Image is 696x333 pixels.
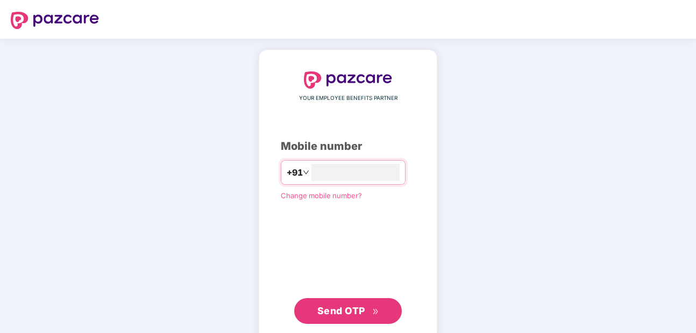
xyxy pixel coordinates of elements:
span: +91 [287,166,303,179]
span: YOUR EMPLOYEE BENEFITS PARTNER [299,94,397,103]
img: logo [11,12,99,29]
span: down [303,169,309,176]
div: Mobile number [281,138,415,155]
span: double-right [372,308,379,315]
a: Change mobile number? [281,191,362,200]
span: Send OTP [317,305,365,316]
button: Send OTPdouble-right [294,298,402,324]
img: logo [304,71,392,89]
